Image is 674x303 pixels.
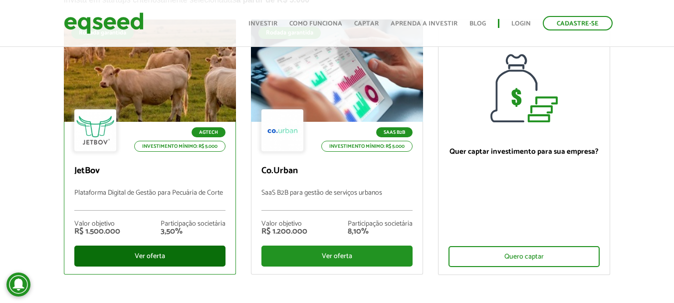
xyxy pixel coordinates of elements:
[261,246,413,267] div: Ver oferta
[511,20,531,27] a: Login
[261,228,307,236] div: R$ 1.200.000
[64,19,236,275] a: Rodada garantida Agtech Investimento mínimo: R$ 5.000 JetBov Plataforma Digital de Gestão para Pe...
[261,189,413,211] p: SaaS B2B para gestão de serviços urbanos
[64,10,144,36] img: EqSeed
[438,19,610,275] a: Quer captar investimento para sua empresa? Quero captar
[354,20,379,27] a: Captar
[348,221,413,228] div: Participação societária
[74,246,225,267] div: Ver oferta
[74,228,120,236] div: R$ 1.500.000
[74,221,120,228] div: Valor objetivo
[449,147,600,156] p: Quer captar investimento para sua empresa?
[74,189,225,211] p: Plataforma Digital de Gestão para Pecuária de Corte
[543,16,613,30] a: Cadastre-se
[469,20,486,27] a: Blog
[261,221,307,228] div: Valor objetivo
[376,127,413,137] p: SaaS B2B
[161,221,225,228] div: Participação societária
[192,127,225,137] p: Agtech
[321,141,413,152] p: Investimento mínimo: R$ 5.000
[348,228,413,236] div: 8,10%
[449,246,600,267] div: Quero captar
[261,166,413,177] p: Co.Urban
[248,20,277,27] a: Investir
[74,166,225,177] p: JetBov
[251,19,423,275] a: Rodada garantida SaaS B2B Investimento mínimo: R$ 5.000 Co.Urban SaaS B2B para gestão de serviços...
[134,141,225,152] p: Investimento mínimo: R$ 5.000
[391,20,457,27] a: Aprenda a investir
[161,228,225,236] div: 3,50%
[289,20,342,27] a: Como funciona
